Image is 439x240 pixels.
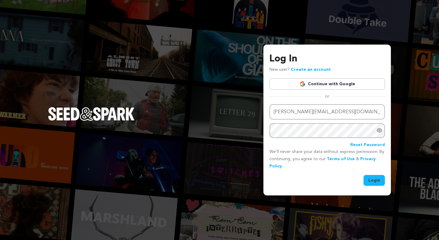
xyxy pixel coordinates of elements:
h3: Log In [269,52,385,66]
a: Privacy Policy [269,157,376,168]
a: Terms of Use [327,157,355,161]
a: Continue with Google [269,78,385,90]
a: Show password as plain text. Warning: this will display your password on the screen. [376,127,382,133]
a: Reset Password [350,142,385,149]
p: New user? [269,66,331,73]
img: Google logo [299,81,305,87]
button: Login [364,175,385,186]
a: Create an account [291,67,331,72]
input: Email address [269,104,385,120]
p: We’ll never share your data without express permission. By continuing, you agree to our & . [269,148,385,170]
a: Seed&Spark Homepage [48,107,135,132]
img: Seed&Spark Logo [48,107,135,120]
span: or [321,93,333,99]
